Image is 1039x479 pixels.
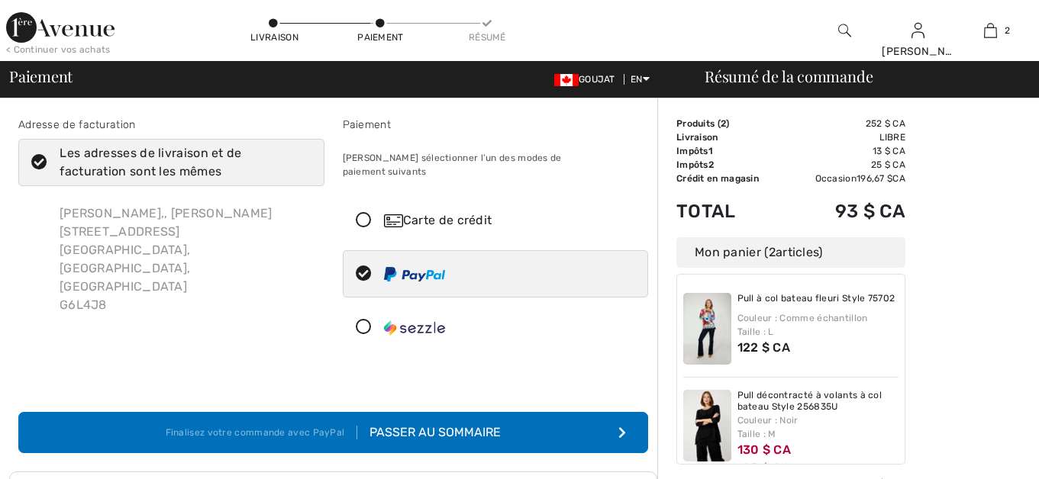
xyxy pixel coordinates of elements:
span: GOUJAT [554,74,621,85]
td: Libre [786,130,905,144]
img: Rechercher sur le site Web [838,21,851,40]
span: 196,67 $CA [857,173,905,184]
img: Carte de crédit [384,214,403,227]
img: 1ère Avenue [6,12,115,43]
td: Total [676,185,786,237]
img: Pull à col bateau fleuri Style 75702 [683,293,731,365]
td: Impôts2 [676,158,786,172]
div: Résumé [464,31,510,44]
a: Pull à col bateau fleuri Style 75702 [737,293,895,305]
s: 185 $ CA [737,461,790,475]
div: Mon panier ( articles) [676,237,905,268]
img: Pull décontracté à volants à col bateau Style 256835U [683,390,731,461]
span: 2 [721,118,726,129]
img: PayPal [384,267,445,281]
div: [PERSON_NAME] [882,43,953,59]
div: Paiement [357,31,403,44]
font: Carte de crédit [403,213,492,227]
div: Paiement [343,117,649,133]
div: Finalisez votre commande avec PayPal [166,426,358,439]
button: Finalisez votre commande avec PayPal Passer au sommaire [18,412,648,453]
a: 2 [955,21,1026,40]
div: < Continuer vos achats [6,43,111,56]
td: Livraison [676,130,786,144]
img: Mon sac [984,21,997,40]
img: Sezzle [384,320,445,336]
div: Adresse de facturation [18,117,324,133]
font: EN [631,74,643,85]
span: 2 [769,245,776,259]
td: 93 $ CA [786,185,905,237]
span: 2 [1005,24,1010,37]
a: Pull décontracté à volants à col bateau Style 256835U [737,390,899,413]
div: Couleur : Comme échantillon Taille : L [737,311,899,339]
td: 13 $ CA [786,144,905,158]
a: Sign In [912,23,924,37]
img: Mes infos [912,21,924,40]
div: Livraison [250,31,296,44]
span: Paiement [9,69,73,84]
div: [PERSON_NAME] sélectionner l’un des modes de paiement suivants [343,139,649,191]
div: Passer au sommaire [357,423,501,442]
div: Couleur : Noir Taille : M [737,413,899,441]
font: Produits ( [676,118,726,129]
td: Impôts1 [676,144,786,158]
img: Dollar canadien [554,74,579,86]
div: Résumé de la commande [686,69,1030,84]
div: [PERSON_NAME],, [PERSON_NAME] [STREET_ADDRESS] [GEOGRAPHIC_DATA], [GEOGRAPHIC_DATA], [GEOGRAPHIC_... [47,192,324,326]
td: ) [676,117,786,130]
span: 122 $ CA [737,340,790,355]
span: 130 $ CA [737,442,791,457]
td: Occasion [786,172,905,185]
td: 25 $ CA [786,158,905,172]
div: Les adresses de livraison et de facturation sont les mêmes [60,144,301,181]
td: 252 $ CA [786,117,905,130]
td: Crédit en magasin [676,172,786,185]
